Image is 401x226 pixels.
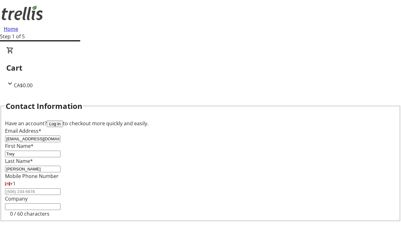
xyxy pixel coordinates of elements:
h2: Contact Information [6,100,82,112]
tr-character-limit: 0 / 60 characters [10,210,49,217]
label: Company [5,195,28,202]
input: (506) 234-5678 [5,188,60,195]
label: Email Address* [5,127,41,134]
div: CartCA$0.00 [6,46,395,89]
h2: Cart [6,62,395,73]
div: Have an account? to checkout more quickly and easily. [5,120,396,127]
button: Log in [47,121,63,127]
label: Last Name* [5,158,33,164]
span: CA$0.00 [14,82,33,89]
label: First Name* [5,143,34,149]
label: Mobile Phone Number [5,173,59,180]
